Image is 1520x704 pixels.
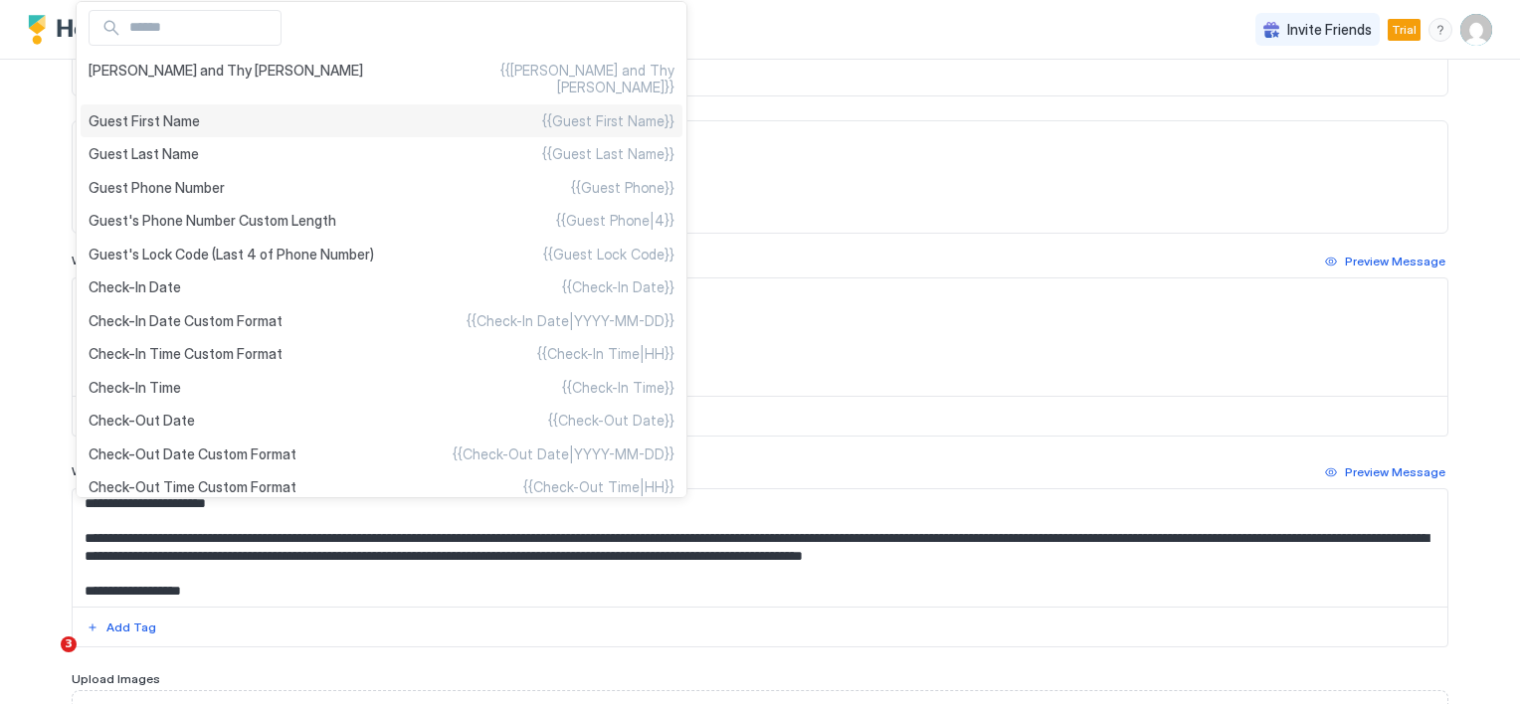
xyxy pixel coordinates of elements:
span: Guest Phone Number [89,179,225,197]
span: Check-In Time [89,379,181,397]
span: Check-In Time Custom Format [89,345,283,363]
span: 3 [61,636,77,652]
span: {{[PERSON_NAME] and Thy [PERSON_NAME]}} [382,62,675,96]
span: {{Check-In Time|HH}} [537,345,674,363]
span: {{Guest Phone|4}} [556,212,674,230]
span: Check-In Date [89,278,181,296]
span: {{Check-In Date|YYYY-MM-DD}} [467,312,674,330]
span: {{Check-Out Date|YYYY-MM-DD}} [453,445,674,463]
span: {{Check-In Time}} [562,379,674,397]
span: {{Guest Phone}} [571,179,674,197]
span: Check-Out Time Custom Format [89,478,296,496]
span: {{Guest Last Name}} [542,145,674,163]
span: Guest's Phone Number Custom Length [89,212,336,230]
span: {{Guest First Name}} [542,112,674,130]
iframe: Intercom live chat [20,636,68,684]
span: Check-Out Date [89,412,195,430]
span: {{Guest Lock Code}} [543,246,674,264]
span: {{Check-Out Time|HH}} [523,478,674,496]
span: [PERSON_NAME] and Thy [PERSON_NAME] [89,62,363,96]
span: Guest First Name [89,112,200,130]
span: Check-Out Date Custom Format [89,445,296,463]
span: Guest Last Name [89,145,199,163]
input: Input Field [121,11,281,45]
span: {{Check-Out Date}} [548,412,674,430]
span: Check-In Date Custom Format [89,312,283,330]
span: Guest's Lock Code (Last 4 of Phone Number) [89,246,374,264]
span: {{Check-In Date}} [562,278,674,296]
